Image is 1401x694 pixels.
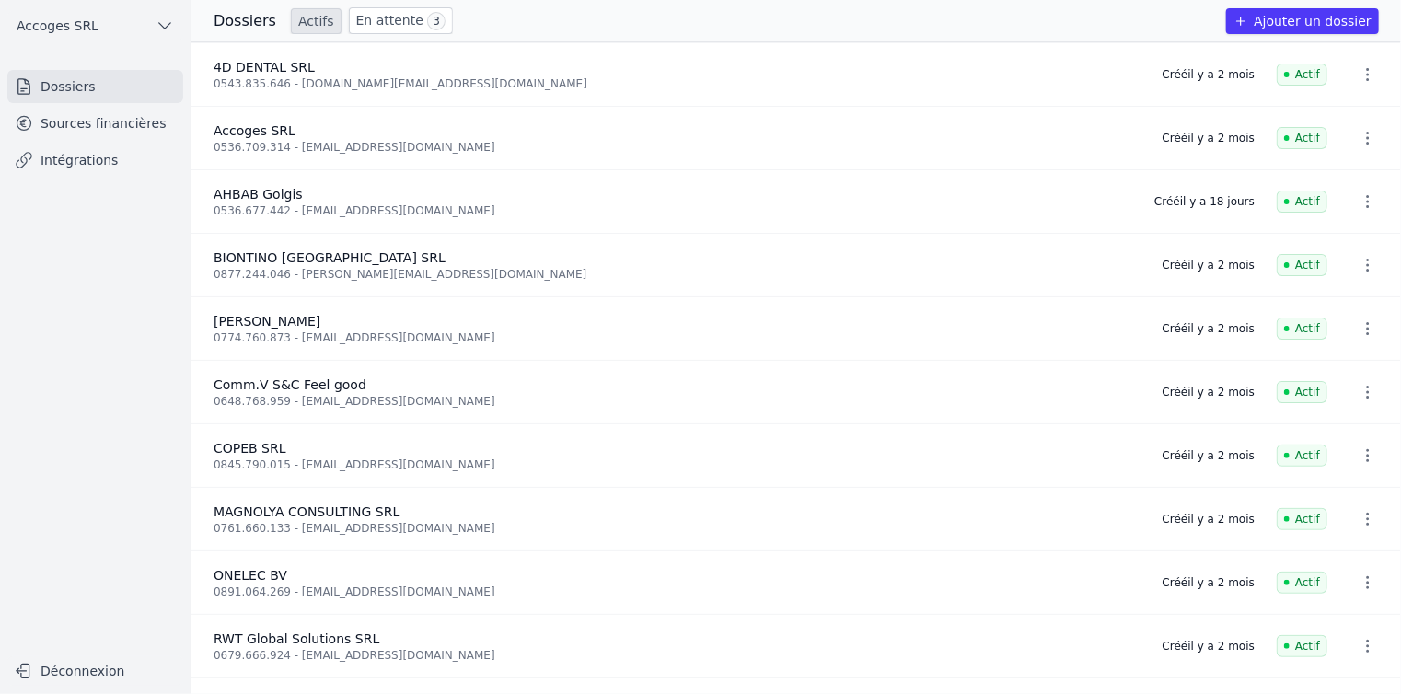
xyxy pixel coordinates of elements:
span: Actif [1277,191,1327,213]
a: Intégrations [7,144,183,177]
div: Créé il y a 2 mois [1163,512,1255,526]
span: MAGNOLYA CONSULTING SRL [214,504,399,519]
div: 0648.768.959 - [EMAIL_ADDRESS][DOMAIN_NAME] [214,394,1140,409]
div: 0543.835.646 - [DOMAIN_NAME][EMAIL_ADDRESS][DOMAIN_NAME] [214,76,1140,91]
span: Actif [1277,318,1327,340]
button: Accoges SRL [7,11,183,40]
div: Créé il y a 18 jours [1154,194,1255,209]
span: Accoges SRL [214,123,295,138]
a: Actifs [291,8,342,34]
span: ONELEC BV [214,568,287,583]
div: Créé il y a 2 mois [1163,385,1255,399]
div: Créé il y a 2 mois [1163,639,1255,654]
span: Actif [1277,572,1327,594]
div: 0536.677.442 - [EMAIL_ADDRESS][DOMAIN_NAME] [214,203,1132,218]
div: Créé il y a 2 mois [1163,131,1255,145]
div: Créé il y a 2 mois [1163,258,1255,272]
span: Actif [1277,64,1327,86]
span: RWT Global Solutions SRL [214,631,379,646]
h3: Dossiers [214,10,276,32]
span: AHBAB Golgis [214,187,303,202]
a: Dossiers [7,70,183,103]
span: [PERSON_NAME] [214,314,320,329]
div: 0845.790.015 - [EMAIL_ADDRESS][DOMAIN_NAME] [214,457,1140,472]
span: BIONTINO [GEOGRAPHIC_DATA] SRL [214,250,446,265]
a: En attente 3 [349,7,453,34]
span: Actif [1277,508,1327,530]
div: Créé il y a 2 mois [1163,448,1255,463]
span: Comm.V S&C Feel good [214,377,366,392]
div: 0774.760.873 - [EMAIL_ADDRESS][DOMAIN_NAME] [214,330,1140,345]
div: Créé il y a 2 mois [1163,575,1255,590]
div: Créé il y a 2 mois [1163,67,1255,82]
span: Actif [1277,445,1327,467]
span: Actif [1277,254,1327,276]
span: Actif [1277,635,1327,657]
div: 0536.709.314 - [EMAIL_ADDRESS][DOMAIN_NAME] [214,140,1140,155]
button: Déconnexion [7,656,183,686]
div: 0761.660.133 - [EMAIL_ADDRESS][DOMAIN_NAME] [214,521,1140,536]
span: Actif [1277,127,1327,149]
div: 0877.244.046 - [PERSON_NAME][EMAIL_ADDRESS][DOMAIN_NAME] [214,267,1140,282]
span: Accoges SRL [17,17,98,35]
a: Sources financières [7,107,183,140]
span: Actif [1277,381,1327,403]
div: Créé il y a 2 mois [1163,321,1255,336]
div: 0679.666.924 - [EMAIL_ADDRESS][DOMAIN_NAME] [214,648,1140,663]
span: 4D DENTAL SRL [214,60,315,75]
div: 0891.064.269 - [EMAIL_ADDRESS][DOMAIN_NAME] [214,584,1140,599]
button: Ajouter un dossier [1226,8,1379,34]
span: 3 [427,12,446,30]
span: COPEB SRL [214,441,286,456]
